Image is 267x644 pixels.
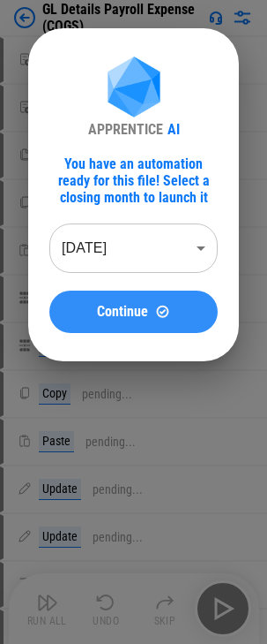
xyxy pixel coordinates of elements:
img: Continue [155,304,170,319]
div: APPRENTICE [88,121,163,138]
button: ContinueContinue [49,291,218,333]
img: Apprentice AI [99,57,169,121]
div: [DATE] [49,224,218,273]
div: AI [167,121,180,138]
div: You have an automation ready for this file! Select a closing month to launch it [49,155,218,206]
span: Continue [97,305,148,319]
